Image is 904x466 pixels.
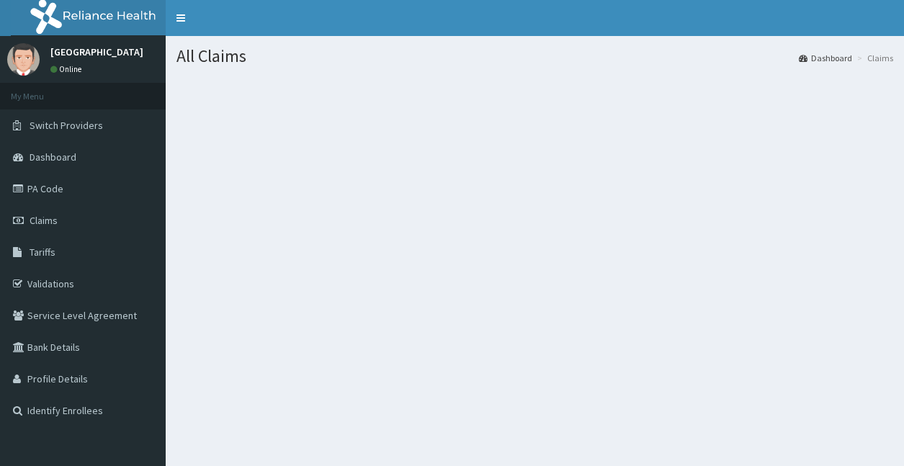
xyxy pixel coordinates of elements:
span: Tariffs [30,246,55,259]
a: Online [50,64,85,74]
span: Claims [30,214,58,227]
li: Claims [854,52,893,64]
p: [GEOGRAPHIC_DATA] [50,47,143,57]
h1: All Claims [176,47,893,66]
img: User Image [7,43,40,76]
span: Switch Providers [30,119,103,132]
span: Dashboard [30,151,76,163]
a: Dashboard [799,52,852,64]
